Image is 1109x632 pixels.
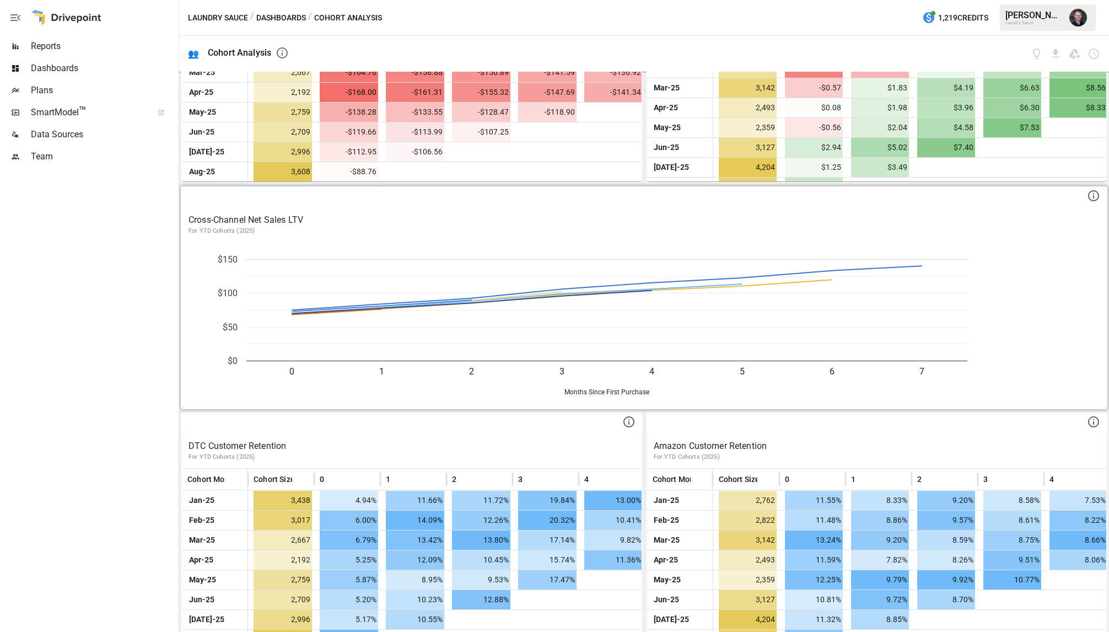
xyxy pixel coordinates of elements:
[254,103,312,122] span: 2,759
[719,98,777,117] span: 2,493
[653,78,682,98] span: Mar-25
[452,83,510,102] span: -$155.32
[452,550,510,570] span: 10.45%
[653,118,683,137] span: May-25
[254,511,312,530] span: 3,017
[518,511,577,530] span: 20.32%
[452,491,510,510] span: 11.72%
[983,531,1042,550] span: 8.75%
[31,62,176,75] span: Dashboards
[254,142,312,162] span: 2,996
[653,178,682,197] span: Aug-25
[325,472,341,487] button: Sort
[189,440,635,453] p: DTC Customer Retention
[452,570,510,590] span: 9.53%
[457,472,473,487] button: Sort
[320,142,378,162] span: -$112.95
[719,78,777,98] span: 3,142
[308,11,312,25] div: /
[1049,474,1054,485] span: 4
[590,472,605,487] button: Sort
[584,63,643,82] span: -$136.92
[254,610,312,629] span: 2,996
[719,474,760,485] span: Cohort Size
[452,122,510,142] span: -$107.25
[386,142,444,162] span: -$106.56
[851,78,909,98] span: $1.83
[851,531,909,550] span: 9.20%
[983,550,1042,570] span: 9.51%
[208,47,271,58] div: Cohort Analysis
[785,158,843,177] span: $1.25
[320,162,378,181] span: -$88.76
[518,103,577,122] span: -$118.90
[452,103,510,122] span: -$128.47
[584,511,643,530] span: 10.41%
[1049,47,1062,60] button: Download dashboard
[719,178,777,197] span: 3,333
[187,511,216,530] span: Feb-25
[320,103,378,122] span: -$138.28
[719,570,777,590] span: 2,359
[31,84,176,97] span: Plans
[320,474,324,485] span: 0
[386,590,444,609] span: 10.23%
[564,388,649,396] text: Months Since First Purchase
[653,610,691,629] span: [DATE]-25
[187,83,215,102] span: Apr-25
[320,570,378,590] span: 5.87%
[1049,98,1108,117] span: $8.33
[653,158,691,177] span: [DATE]-25
[719,590,777,609] span: 3,127
[719,138,777,157] span: 3,127
[1063,2,1094,33] button: Ian Blair
[254,491,312,510] span: 3,438
[653,491,681,510] span: Jan-25
[1069,9,1087,26] div: Ian Blair
[917,491,976,510] span: 9.20%
[254,162,312,181] span: 3,608
[1049,511,1108,530] span: 8.22%
[31,106,146,119] span: SmartModel
[923,472,938,487] button: Sort
[293,472,309,487] button: Sort
[983,98,1042,117] span: $6.30
[187,474,236,485] span: Cohort Month
[653,531,682,550] span: Mar-25
[790,472,806,487] button: Sort
[1049,550,1108,570] span: 8.06%
[187,142,226,162] span: [DATE]-25
[320,550,378,570] span: 5.25%
[386,610,444,629] span: 10.55%
[227,472,242,487] button: Sort
[918,8,993,28] button: 1,219Credits
[851,118,909,137] span: $2.04
[189,453,635,462] p: For YTD Cohorts (2025)
[917,118,976,137] span: $4.58
[187,122,216,142] span: Jun-25
[452,63,510,82] span: -$150.89
[653,98,680,117] span: Apr-25
[917,550,976,570] span: 8.26%
[518,83,577,102] span: -$147.69
[983,474,988,485] span: 3
[851,491,909,510] span: 8.33%
[518,531,577,550] span: 17.14%
[919,366,924,377] text: 7
[917,138,976,157] span: $7.40
[469,366,474,377] text: 2
[188,11,248,25] button: Laundry Sauce
[1088,47,1100,60] button: Schedule dashboard
[740,366,745,377] text: 5
[386,570,444,590] span: 8.95%
[1055,472,1070,487] button: Sort
[386,103,444,122] span: -$133.55
[79,104,87,118] span: ™
[379,366,384,377] text: 1
[188,49,199,59] div: 👥
[653,590,681,609] span: Jun-25
[254,531,312,550] span: 2,667
[228,356,238,366] text: $0
[649,366,654,377] text: 4
[653,138,681,157] span: Jun-25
